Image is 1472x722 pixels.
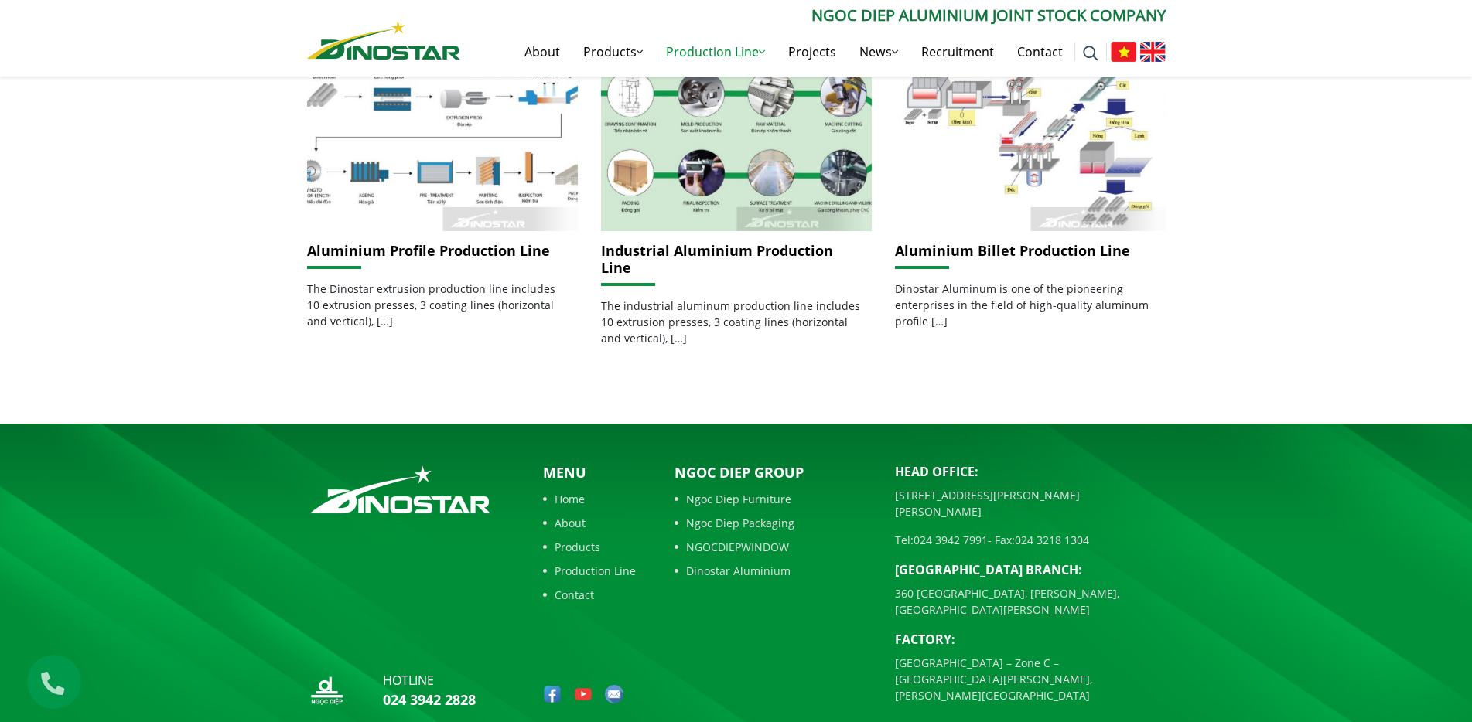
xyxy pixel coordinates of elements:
[601,241,833,277] a: Industrial Aluminium Production Line
[383,690,476,709] a: 024 3942 2828
[307,281,570,329] p: The Dinostar extrusion production line includes 10 extrusion presses, 3 coating lines (horizontal...
[895,281,1158,329] p: Dinostar Aluminum is one of the pioneering enterprises in the field of high-quality aluminum prof...
[910,27,1006,77] a: Recruitment
[383,671,476,690] p: hotline
[895,630,1166,649] p: Factory:
[572,27,654,77] a: Products
[307,241,550,260] a: Aluminium Profile Production Line
[307,462,494,516] img: logo_footer
[895,532,1166,548] p: Tel: - Fax:
[543,587,636,603] a: Contact
[307,21,460,60] img: Nhôm Dinostar
[1015,533,1089,547] a: 024 3218 1304
[601,50,872,232] a: Industrial Aluminium Production Line
[307,671,346,710] img: logo_nd_footer
[654,27,777,77] a: Production Line
[894,50,1165,232] img: Aluminium Billet Production Line
[895,241,1130,260] a: Aluminium Billet Production Line
[895,560,1166,579] p: [GEOGRAPHIC_DATA] BRANCH:
[460,4,1166,27] p: Ngoc Diep Aluminium Joint Stock Company
[1140,42,1166,62] img: English
[848,27,910,77] a: News
[306,50,577,232] img: Aluminium Profile Production Line
[543,515,636,531] a: About
[675,462,872,483] p: Ngoc Diep Group
[600,50,871,232] img: Industrial Aluminium Production Line
[1006,27,1074,77] a: Contact
[1083,46,1098,61] img: search
[777,27,848,77] a: Projects
[601,298,864,346] p: The industrial aluminum production line includes 10 extrusion presses, 3 coating lines (horizonta...
[895,487,1166,519] p: [STREET_ADDRESS][PERSON_NAME][PERSON_NAME]
[895,585,1166,618] p: 360 [GEOGRAPHIC_DATA], [PERSON_NAME], [GEOGRAPHIC_DATA][PERSON_NAME]
[675,491,872,507] a: Ngoc Diep Furniture
[513,27,572,77] a: About
[543,491,636,507] a: Home
[895,655,1166,703] p: [GEOGRAPHIC_DATA] – Zone C – [GEOGRAPHIC_DATA][PERSON_NAME], [PERSON_NAME][GEOGRAPHIC_DATA]
[543,462,636,483] p: Menu
[543,563,636,579] a: Production Line
[675,515,872,531] a: Ngoc Diep Packaging
[914,533,988,547] a: 024 3942 7991
[895,50,1166,232] a: Aluminium Billet Production Line
[895,462,1166,481] p: Head Office:
[307,50,578,232] a: Aluminium Profile Production Line
[675,563,872,579] a: Dinostar Aluminium
[675,539,872,555] a: NGOCDIEPWINDOW
[1111,42,1136,62] img: Tiếng Việt
[543,539,636,555] a: Products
